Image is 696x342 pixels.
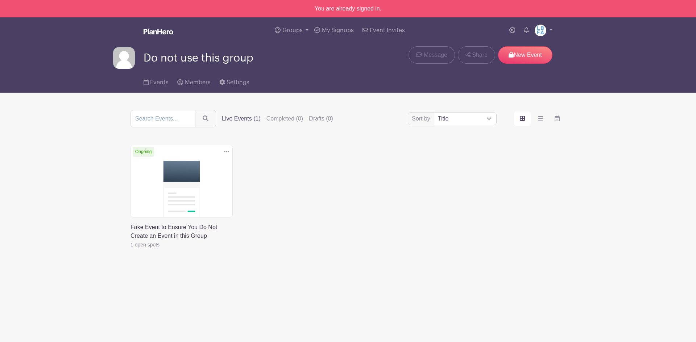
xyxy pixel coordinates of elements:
span: Do not use this group [144,52,253,64]
a: Message [409,46,455,64]
input: Search Events... [130,110,195,127]
span: Events [150,80,169,85]
div: filters [222,114,339,123]
label: Drafts (0) [309,114,333,123]
label: Live Events (1) [222,114,261,123]
a: Share [458,46,495,64]
a: My Signups [311,17,356,43]
div: order and view [514,111,565,126]
a: Groups [272,17,311,43]
span: Share [472,51,488,59]
a: Events [144,69,169,93]
a: Event Invites [360,17,408,43]
img: default-ce2991bfa6775e67f084385cd625a349d9dcbb7a52a09fb2fda1e96e2d18dcdb.png [113,47,135,69]
img: logo_white-6c42ec7e38ccf1d336a20a19083b03d10ae64f83f12c07503d8b9e83406b4c7d.svg [144,29,173,34]
label: Sort by [412,114,432,123]
a: Members [177,69,210,93]
span: My Signups [322,28,354,33]
span: Groups [282,28,303,33]
p: New Event [498,46,552,64]
a: Settings [219,69,249,93]
span: Settings [227,80,249,85]
span: Message [424,51,447,59]
img: LBFArev.png [535,25,546,36]
span: Members [185,80,211,85]
label: Completed (0) [266,114,303,123]
span: Event Invites [370,28,405,33]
